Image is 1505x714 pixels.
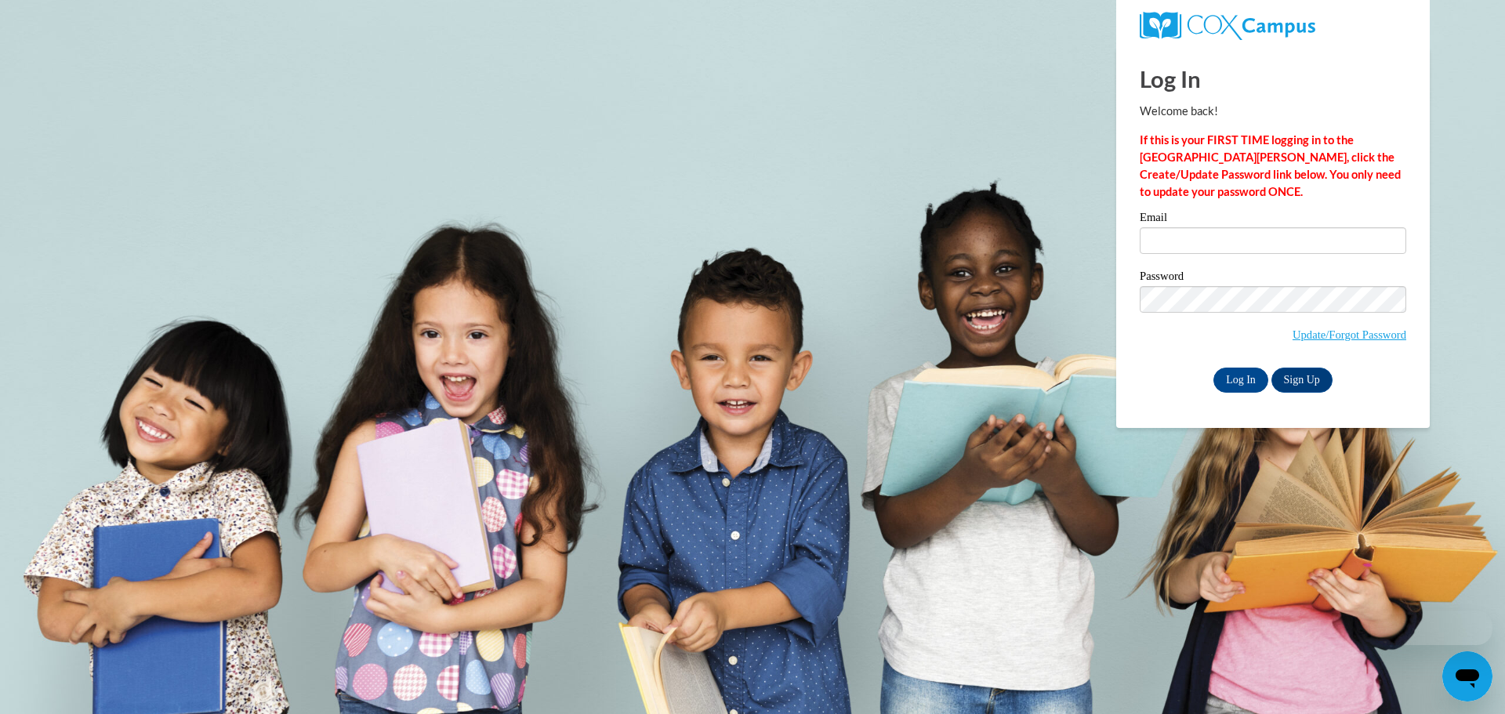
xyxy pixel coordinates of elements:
[1140,212,1406,227] label: Email
[1140,12,1315,40] img: COX Campus
[1213,368,1268,393] input: Log In
[1271,368,1333,393] a: Sign Up
[1140,270,1406,286] label: Password
[1370,611,1492,645] iframe: Message from company
[1140,63,1406,95] h1: Log In
[1140,103,1406,120] p: Welcome back!
[1442,651,1492,701] iframe: Button to launch messaging window
[1293,328,1406,341] a: Update/Forgot Password
[1140,133,1401,198] strong: If this is your FIRST TIME logging in to the [GEOGRAPHIC_DATA][PERSON_NAME], click the Create/Upd...
[1140,12,1406,40] a: COX Campus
